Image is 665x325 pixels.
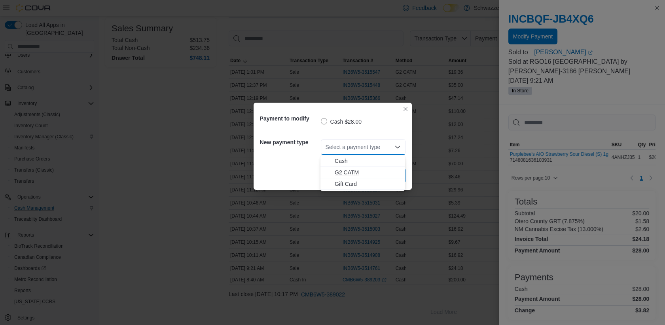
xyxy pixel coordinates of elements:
input: Accessible screen reader label [326,142,326,152]
h5: New payment type [260,134,319,150]
label: Cash $28.00 [321,117,362,126]
span: Cash [335,157,400,165]
button: Close list of options [394,144,401,150]
button: Closes this modal window [401,104,410,114]
h5: Payment to modify [260,111,319,126]
button: G2 CATM [320,167,405,178]
div: Choose from the following options [320,155,405,190]
button: Cash [320,155,405,167]
span: Gift Card [335,180,400,188]
button: Gift Card [320,178,405,190]
span: G2 CATM [335,168,400,176]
